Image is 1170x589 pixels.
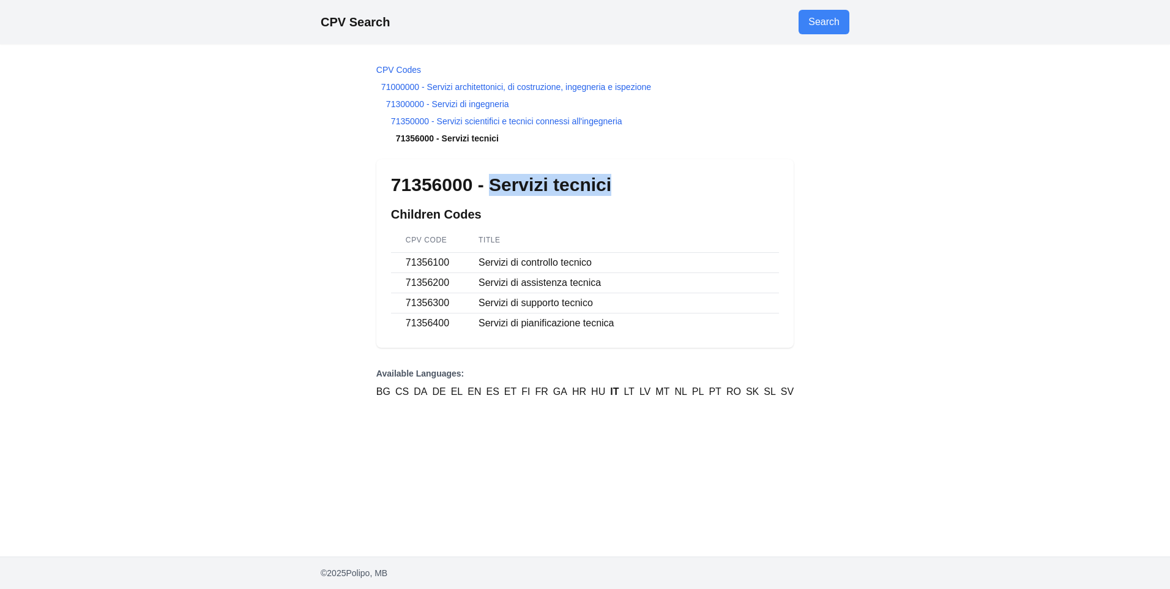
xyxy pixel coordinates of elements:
[376,385,390,399] a: BG
[391,313,464,334] td: 71356400
[655,385,669,399] a: MT
[321,567,849,579] p: © 2025 Polipo, MB
[386,99,509,109] a: 71300000 - Servizi di ingegneria
[391,273,464,293] td: 71356200
[376,367,794,399] nav: Language Versions
[486,385,499,399] a: ES
[381,82,651,92] a: 71000000 - Servizi architettonici, di costruzione, ingegneria e ispezione
[464,273,779,293] td: Servizi di assistenza tecnica
[674,385,687,399] a: NL
[624,385,634,399] a: LT
[376,132,794,144] li: 71356000 - Servizi tecnici
[432,385,445,399] a: DE
[391,206,779,223] h2: Children Codes
[639,385,650,399] a: LV
[391,116,622,126] a: 71350000 - Servizi scientifici e tecnici connessi all'ingegneria
[451,385,463,399] a: EL
[321,15,390,29] a: CPV Search
[464,313,779,334] td: Servizi di pianificazione tecnica
[464,293,779,313] td: Servizi di supporto tecnico
[781,385,794,399] a: SV
[746,385,759,399] a: SK
[376,65,421,75] a: CPV Codes
[391,174,779,196] h1: 71356000 - Servizi tecnici
[414,385,427,399] a: DA
[799,10,849,34] a: Go to search
[764,385,776,399] a: SL
[572,385,586,399] a: HR
[391,293,464,313] td: 71356300
[535,385,548,399] a: FR
[591,385,605,399] a: HU
[464,228,779,253] th: Title
[468,385,481,399] a: EN
[553,385,567,399] a: GA
[709,385,721,399] a: PT
[504,385,516,399] a: ET
[391,253,464,273] td: 71356100
[521,385,530,399] a: FI
[376,64,794,144] nav: Breadcrumb
[692,385,704,399] a: PL
[376,367,794,380] p: Available Languages:
[726,385,741,399] a: RO
[610,385,619,399] a: IT
[391,228,464,253] th: CPV Code
[395,385,409,399] a: CS
[464,253,779,273] td: Servizi di controllo tecnico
